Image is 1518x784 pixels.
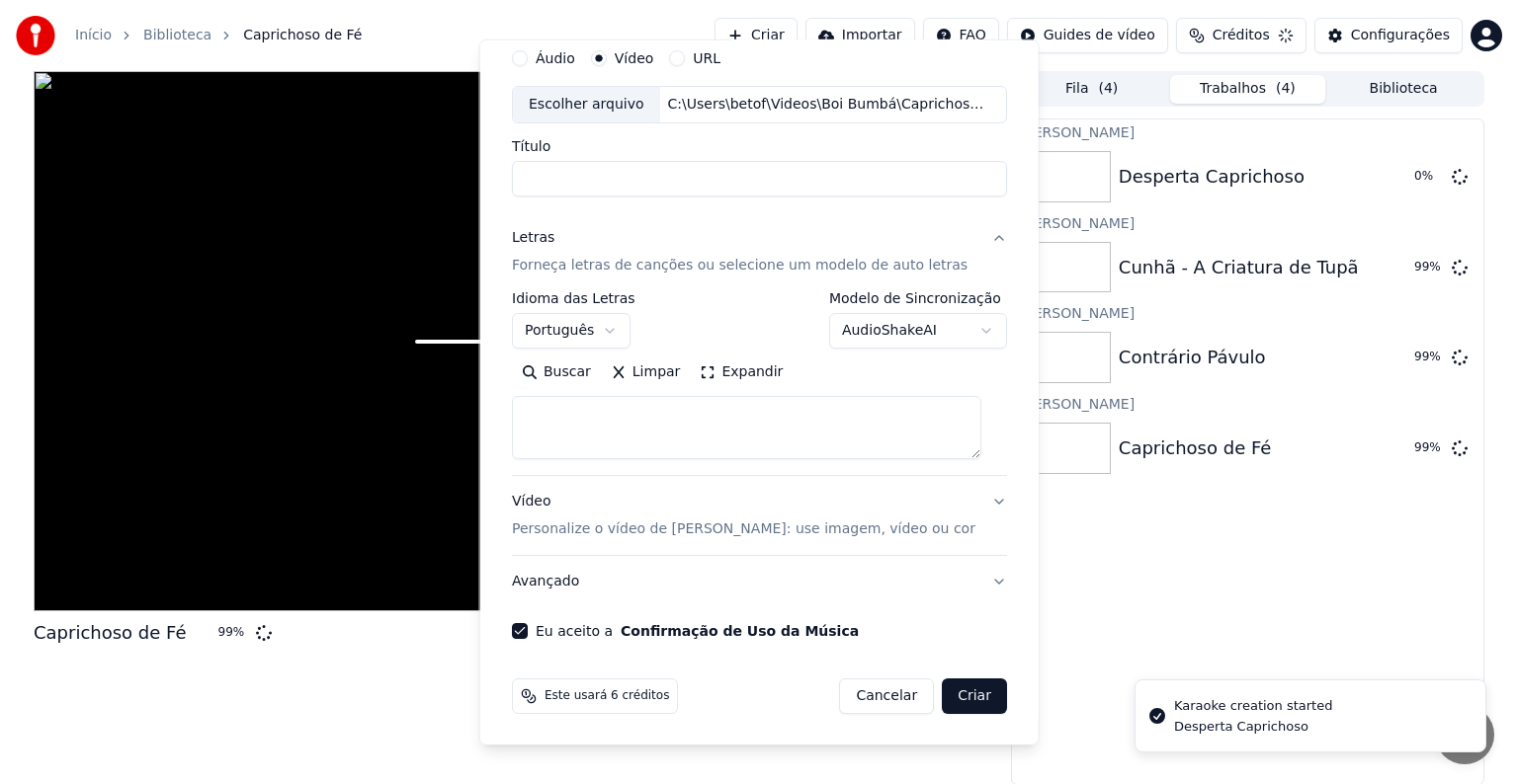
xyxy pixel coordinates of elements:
[839,678,934,714] button: Cancelar
[512,476,1007,555] button: VídeoPersonalize o vídeo de [PERSON_NAME]: use imagem, vídeo ou cor
[614,51,653,65] label: Vídeo
[536,624,859,638] label: Eu aceito a
[693,51,720,65] label: URL
[512,356,601,388] button: Buscar
[545,688,669,704] span: Este usará 6 créditos
[659,95,995,115] div: C:\Users\betof\Videos\Boi Bumbá\Caprichoso 2001\Desperta Caprichoso.mp4
[512,228,554,248] div: Letras
[512,139,1007,153] label: Título
[942,678,1007,714] button: Criar
[513,87,660,122] div: Escolher arquivo
[690,356,793,388] button: Expandir
[512,492,975,539] div: Vídeo
[512,212,1007,291] button: LetrasForneça letras de canções ou selecione um modelo de auto letras
[512,256,968,275] p: Forneça letras de canções ou selecione um modelo de auto letras
[621,624,859,638] button: Eu aceito a
[512,291,635,305] label: Idioma das Letras
[512,556,1007,607] button: Avançado
[828,291,1006,305] label: Modelo de Sincronização
[536,51,575,65] label: Áudio
[600,356,690,388] button: Limpar
[512,291,1007,475] div: LetrasForneça letras de canções ou selecione um modelo de auto letras
[512,519,975,539] p: Personalize o vídeo de [PERSON_NAME]: use imagem, vídeo ou cor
